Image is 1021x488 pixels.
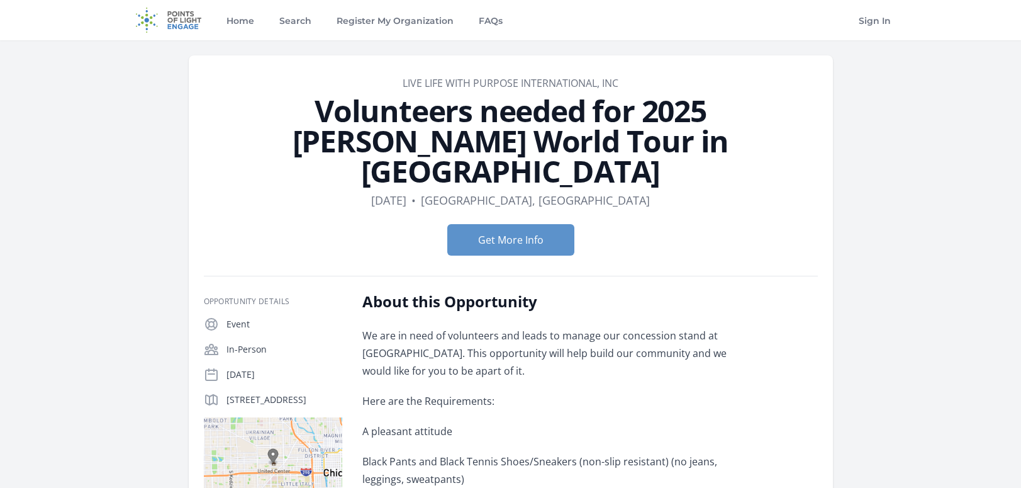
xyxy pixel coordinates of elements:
p: We are in need of volunteers and leads to manage our concession stand at [GEOGRAPHIC_DATA]. This ... [362,327,730,380]
h3: Opportunity Details [204,297,342,307]
a: Live Life With Purpose International, Inc [403,76,618,90]
p: Black Pants and Black Tennis Shoes/Sneakers (non-slip resistant) (no jeans, leggings, sweatpants) [362,453,730,488]
p: [STREET_ADDRESS] [226,394,342,406]
p: Here are the Requirements: [362,392,730,410]
dd: [DATE] [371,191,406,209]
dd: [GEOGRAPHIC_DATA], [GEOGRAPHIC_DATA] [421,191,650,209]
div: • [411,191,416,209]
p: A pleasant attitude [362,423,730,440]
h2: About this Opportunity [362,292,730,312]
p: Event [226,318,342,331]
h1: Volunteers needed for 2025 [PERSON_NAME] World Tour in [GEOGRAPHIC_DATA] [204,96,818,186]
p: [DATE] [226,368,342,381]
button: Get More Info [447,224,574,256]
p: In-Person [226,343,342,356]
